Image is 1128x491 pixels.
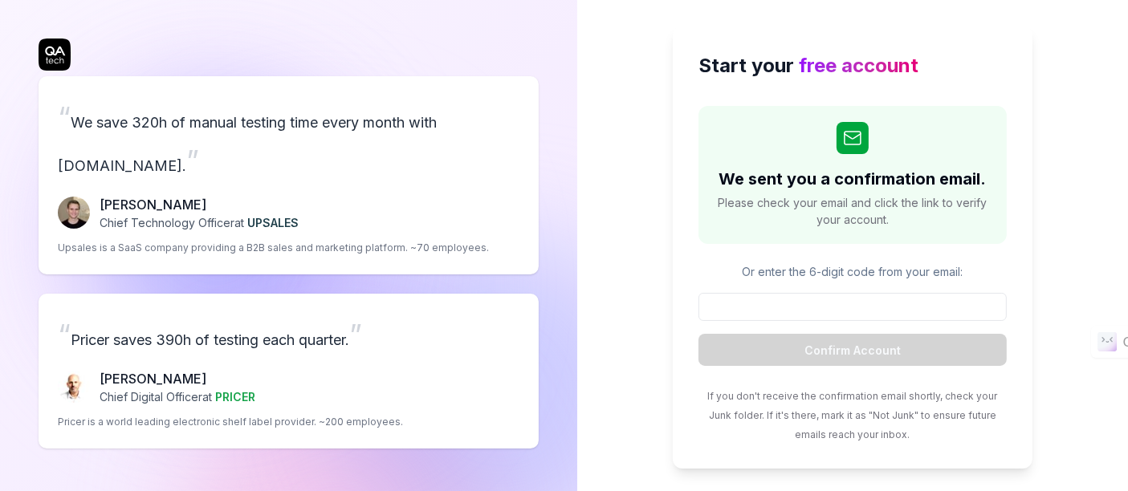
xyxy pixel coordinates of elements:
a: “We save 320h of manual testing time every month with [DOMAIN_NAME].”Fredrik Seidl[PERSON_NAME]Ch... [39,76,539,274]
span: “ [58,99,71,135]
p: We save 320h of manual testing time every month with [DOMAIN_NAME]. [58,95,519,182]
button: Confirm Account [698,334,1007,366]
span: Please check your email and click the link to verify your account. [715,194,991,228]
span: ” [349,317,362,352]
span: “ [58,317,71,352]
img: Fredrik Seidl [58,197,90,229]
p: Chief Technology Officer at [100,214,299,231]
span: free account [799,54,918,77]
h2: Start your [698,51,1007,80]
p: Or enter the 6-digit code from your email: [698,263,1007,280]
img: Chris Chalkitis [58,371,90,403]
a: “Pricer saves 390h of testing each quarter.”Chris Chalkitis[PERSON_NAME]Chief Digital Officerat P... [39,294,539,448]
p: [PERSON_NAME] [100,195,299,214]
span: UPSALES [247,216,299,229]
h2: We sent you a confirmation email. [719,167,986,191]
p: Chief Digital Officer at [100,388,255,405]
p: Upsales is a SaaS company providing a B2B sales and marketing platform. ~70 employees. [58,241,489,255]
p: Pricer is a world leading electronic shelf label provider. ~200 employees. [58,415,403,429]
span: If you don't receive the confirmation email shortly, check your Junk folder. If it's there, mark ... [707,390,997,440]
p: [PERSON_NAME] [100,369,255,388]
span: PRICER [215,390,255,404]
p: Pricer saves 390h of testing each quarter. [58,313,519,356]
span: ” [186,143,199,178]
